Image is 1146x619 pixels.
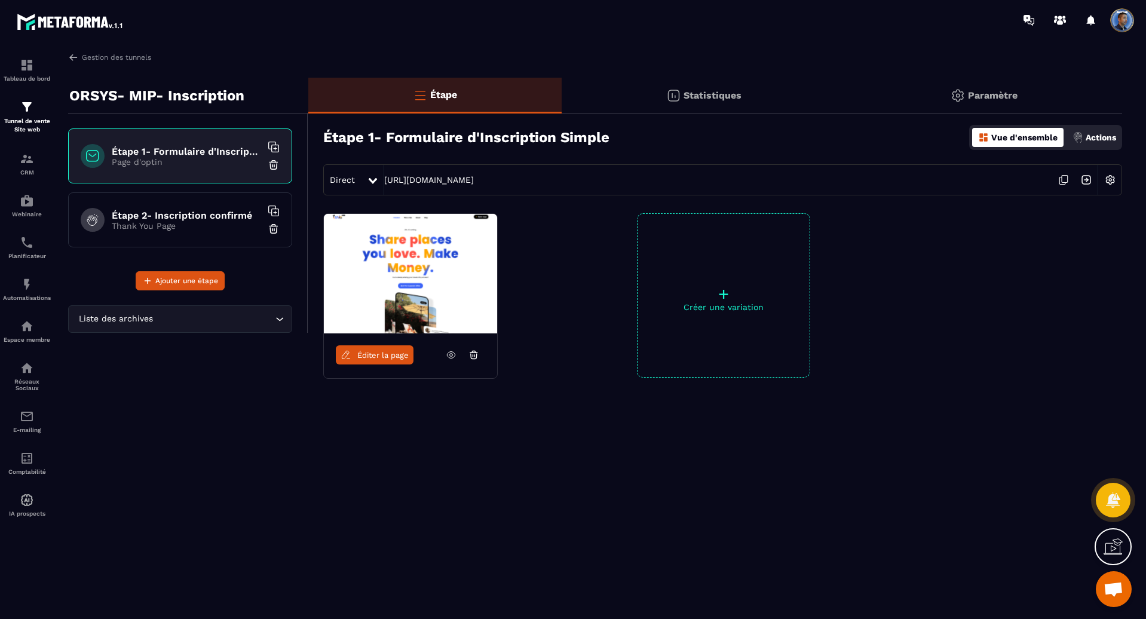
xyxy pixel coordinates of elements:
[3,117,51,134] p: Tunnel de vente Site web
[20,235,34,250] img: scheduler
[112,146,261,157] h6: Étape 1- Formulaire d'Inscription Simple
[20,451,34,465] img: accountant
[3,442,51,484] a: accountantaccountantComptabilité
[136,271,225,290] button: Ajouter une étape
[112,210,261,221] h6: Étape 2- Inscription confirmé
[324,214,497,333] img: image
[3,268,51,310] a: automationsautomationsAutomatisations
[68,305,292,333] div: Search for option
[978,132,989,143] img: dashboard-orange.40269519.svg
[3,49,51,91] a: formationformationTableau de bord
[3,400,51,442] a: emailemailE-mailing
[268,223,280,235] img: trash
[68,52,151,63] a: Gestion des tunnels
[112,221,261,231] p: Thank You Page
[330,175,355,185] span: Direct
[69,84,244,108] p: ORSYS- MIP- Inscription
[20,277,34,292] img: automations
[3,211,51,217] p: Webinaire
[430,89,457,100] p: Étape
[684,90,741,101] p: Statistiques
[3,336,51,343] p: Espace membre
[20,493,34,507] img: automations
[638,286,810,302] p: +
[336,345,413,364] a: Éditer la page
[968,90,1018,101] p: Paramètre
[20,361,34,375] img: social-network
[3,226,51,268] a: schedulerschedulerPlanificateur
[1086,133,1116,142] p: Actions
[3,352,51,400] a: social-networksocial-networkRéseaux Sociaux
[112,157,261,167] p: Page d'optin
[20,194,34,208] img: automations
[323,129,609,146] h3: Étape 1- Formulaire d'Inscription Simple
[155,312,272,326] input: Search for option
[3,378,51,391] p: Réseaux Sociaux
[991,133,1058,142] p: Vue d'ensemble
[951,88,965,103] img: setting-gr.5f69749f.svg
[1096,571,1132,607] div: Ouvrir le chat
[3,91,51,143] a: formationformationTunnel de vente Site web
[68,52,79,63] img: arrow
[413,88,427,102] img: bars-o.4a397970.svg
[17,11,124,32] img: logo
[3,427,51,433] p: E-mailing
[3,468,51,475] p: Comptabilité
[268,159,280,171] img: trash
[638,302,810,312] p: Créer une variation
[3,169,51,176] p: CRM
[357,351,409,360] span: Éditer la page
[3,310,51,352] a: automationsautomationsEspace membre
[3,253,51,259] p: Planificateur
[3,143,51,185] a: formationformationCRM
[3,510,51,517] p: IA prospects
[384,175,474,185] a: [URL][DOMAIN_NAME]
[76,312,155,326] span: Liste des archives
[1099,168,1122,191] img: setting-w.858f3a88.svg
[20,100,34,114] img: formation
[3,75,51,82] p: Tableau de bord
[20,409,34,424] img: email
[1073,132,1083,143] img: actions.d6e523a2.png
[20,58,34,72] img: formation
[3,185,51,226] a: automationsautomationsWebinaire
[3,295,51,301] p: Automatisations
[666,88,681,103] img: stats.20deebd0.svg
[155,275,218,287] span: Ajouter une étape
[1075,168,1098,191] img: arrow-next.bcc2205e.svg
[20,152,34,166] img: formation
[20,319,34,333] img: automations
